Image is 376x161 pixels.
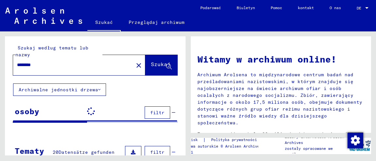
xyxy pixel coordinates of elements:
[59,149,115,155] span: Datensätze gefunden
[15,45,88,58] font: Szukaj według tematu lub nazwy
[145,55,177,75] button: Szukaj
[298,5,314,10] font: kontakt
[53,149,59,155] span: 20
[206,136,265,143] a: Polityka prywatności
[200,5,221,10] font: Podarować
[135,62,143,69] mat-icon: close
[237,5,255,10] font: Biuletyn
[129,19,185,25] font: Przeglądaj archiwum
[150,149,165,155] font: filtr
[5,8,82,24] img: Arolsen_neg.svg
[211,137,257,142] font: Polityka prywatności
[197,131,353,158] font: Znaczna część z około 30 milionów dokumentów jest już dostępna w internetowym archiwum Arolsen Ar...
[348,133,363,148] img: Zmiana zgody
[87,14,121,31] a: Szukać
[13,83,106,96] button: Archiwalne jednostki drzewa
[184,136,203,143] a: odcisk
[132,59,145,72] button: Jasne
[121,14,192,30] a: Przeglądaj archiwum
[184,137,198,142] font: odcisk
[197,53,336,65] font: Witamy w archiwum online!
[203,137,206,143] font: |
[145,106,170,119] button: filtr
[285,146,333,157] font: zostały opracowane we współpracy z
[15,146,44,156] font: Tematy
[150,110,165,116] font: filtr
[15,106,39,116] font: osoby
[330,5,341,10] font: O nas
[145,146,170,158] button: filtr
[95,19,113,25] font: Szukać
[271,5,282,10] font: Pomoc
[197,72,362,126] font: Archiwum Arolsena to międzynarodowe centrum badań nad prześladowaniami nazistowskimi, w którym zn...
[19,87,98,93] font: Archiwalne jednostki drzewa
[357,6,361,10] font: DE
[184,144,264,154] font: Prawa autorskie © Arolsen Archives, 2021
[151,61,170,67] font: Szukaj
